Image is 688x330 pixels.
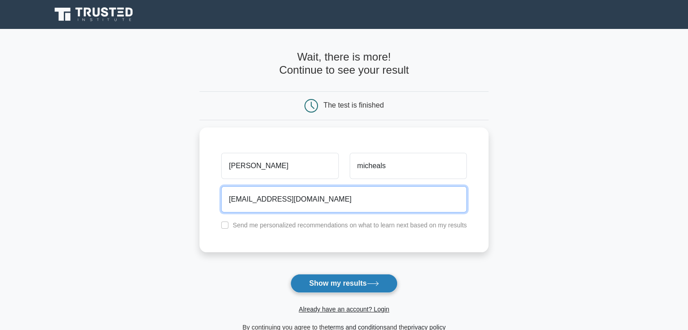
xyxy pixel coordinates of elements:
a: Already have an account? Login [299,306,389,313]
label: Send me personalized recommendations on what to learn next based on my results [232,222,467,229]
input: Last name [350,153,467,179]
button: Show my results [290,274,397,293]
input: First name [221,153,338,179]
h4: Wait, there is more! Continue to see your result [199,51,489,77]
div: The test is finished [323,101,384,109]
input: Email [221,186,467,212]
